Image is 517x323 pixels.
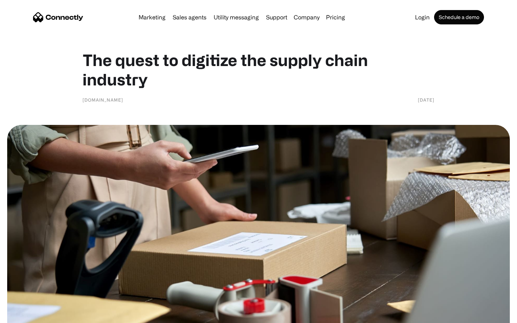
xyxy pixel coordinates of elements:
[434,10,484,24] a: Schedule a demo
[211,14,262,20] a: Utility messaging
[7,310,43,320] aside: Language selected: English
[170,14,209,20] a: Sales agents
[14,310,43,320] ul: Language list
[83,96,123,103] div: [DOMAIN_NAME]
[412,14,433,20] a: Login
[263,14,290,20] a: Support
[136,14,168,20] a: Marketing
[323,14,348,20] a: Pricing
[294,12,320,22] div: Company
[418,96,434,103] div: [DATE]
[83,50,434,89] h1: The quest to digitize the supply chain industry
